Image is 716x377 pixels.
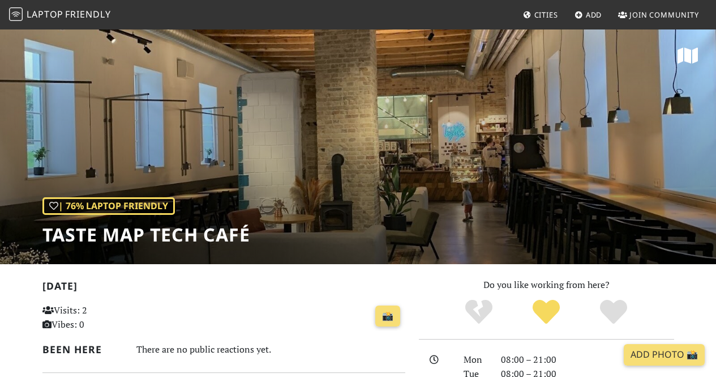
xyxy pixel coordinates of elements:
[534,10,558,20] span: Cities
[65,8,110,20] span: Friendly
[42,280,405,296] h2: [DATE]
[614,5,704,25] a: Join Community
[9,5,111,25] a: LaptopFriendly LaptopFriendly
[513,298,580,327] div: Yes
[570,5,607,25] a: Add
[9,7,23,21] img: LaptopFriendly
[518,5,563,25] a: Cities
[457,353,494,367] div: Mon
[445,298,513,327] div: No
[42,224,250,245] h1: Taste Map Tech Café
[375,306,400,327] a: 📸
[136,341,405,358] div: There are no public reactions yet.
[629,10,699,20] span: Join Community
[27,8,63,20] span: Laptop
[42,197,175,215] div: | 76% Laptop Friendly
[419,278,674,293] p: Do you like working from here?
[580,298,647,327] div: Definitely!
[494,353,681,367] div: 08:00 – 21:00
[42,344,123,355] h2: Been here
[42,303,155,332] p: Visits: 2 Vibes: 0
[586,10,602,20] span: Add
[624,344,705,366] a: Add Photo 📸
